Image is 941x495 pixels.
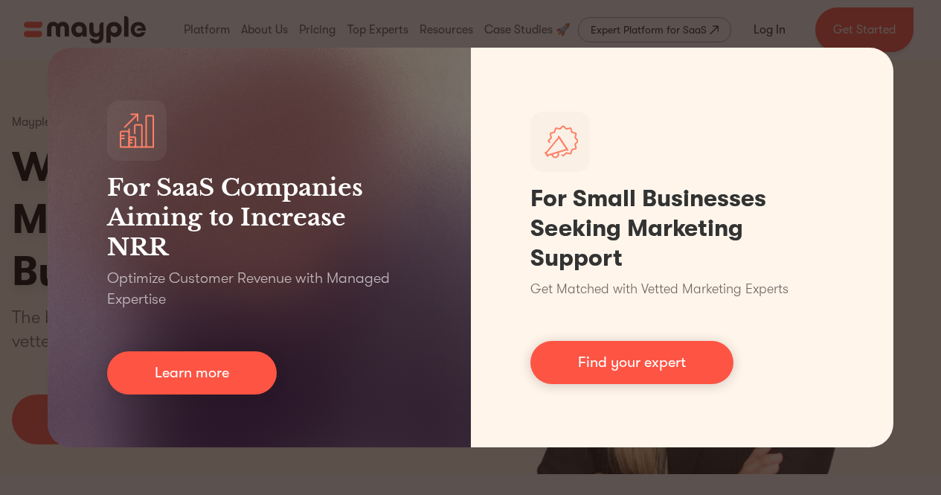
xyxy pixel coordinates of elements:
[530,341,733,384] a: Find your expert
[107,173,411,262] h3: For SaaS Companies Aiming to Increase NRR
[530,279,789,299] p: Get Matched with Vetted Marketing Experts
[530,184,835,273] h1: For Small Businesses Seeking Marketing Support
[107,351,277,395] a: Learn more
[107,268,411,310] p: Optimize Customer Revenue with Managed Expertise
